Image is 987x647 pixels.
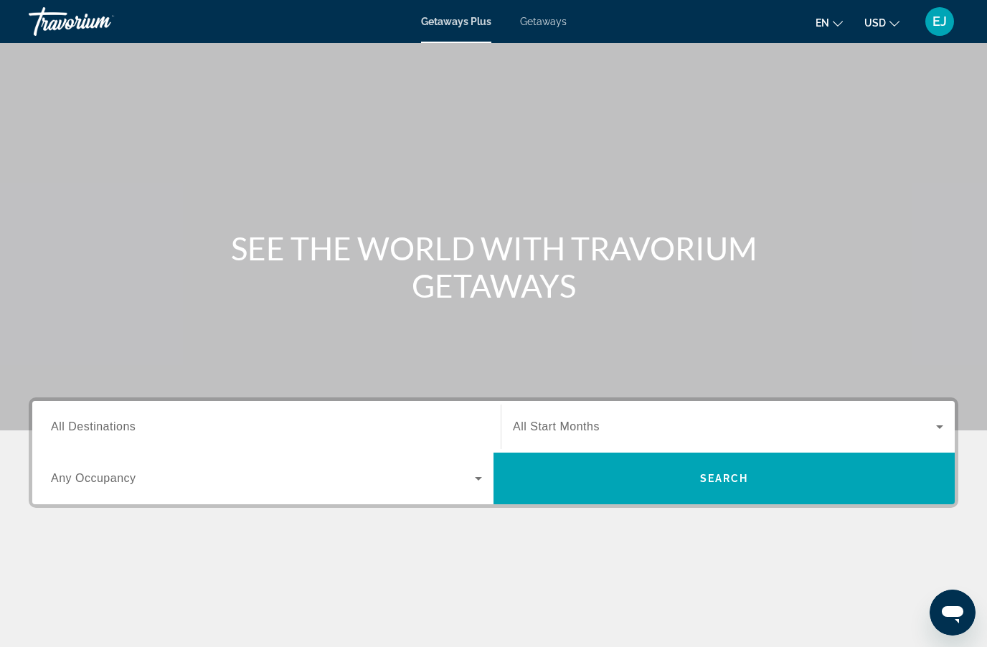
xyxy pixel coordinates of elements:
[225,230,762,304] h1: SEE THE WORLD WITH TRAVORIUM GETAWAYS
[930,590,976,636] iframe: Button to launch messaging window
[816,12,843,33] button: Change language
[864,12,899,33] button: Change currency
[816,17,829,29] span: en
[32,401,955,504] div: Search widget
[29,3,172,40] a: Travorium
[421,16,491,27] a: Getaways Plus
[864,17,886,29] span: USD
[921,6,958,37] button: User Menu
[51,472,136,484] span: Any Occupancy
[520,16,567,27] a: Getaways
[493,453,955,504] button: Search
[51,419,482,436] input: Select destination
[513,420,600,433] span: All Start Months
[932,14,947,29] span: EJ
[51,420,136,433] span: All Destinations
[700,473,749,484] span: Search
